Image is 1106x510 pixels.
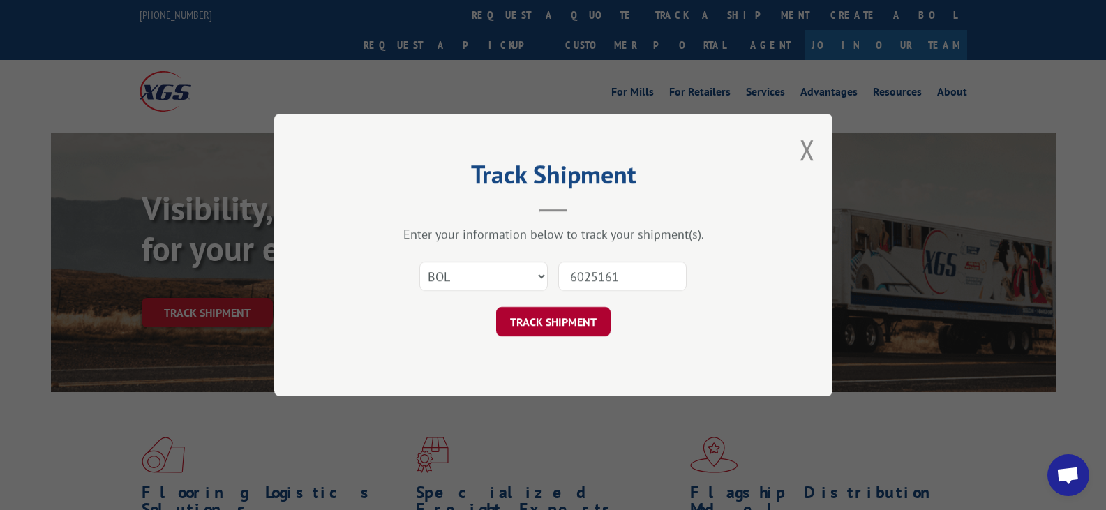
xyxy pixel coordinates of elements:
div: Enter your information below to track your shipment(s). [344,226,763,242]
button: TRACK SHIPMENT [496,307,611,336]
input: Number(s) [558,262,687,291]
h2: Track Shipment [344,165,763,191]
button: Close modal [800,131,815,168]
div: Open chat [1047,454,1089,496]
